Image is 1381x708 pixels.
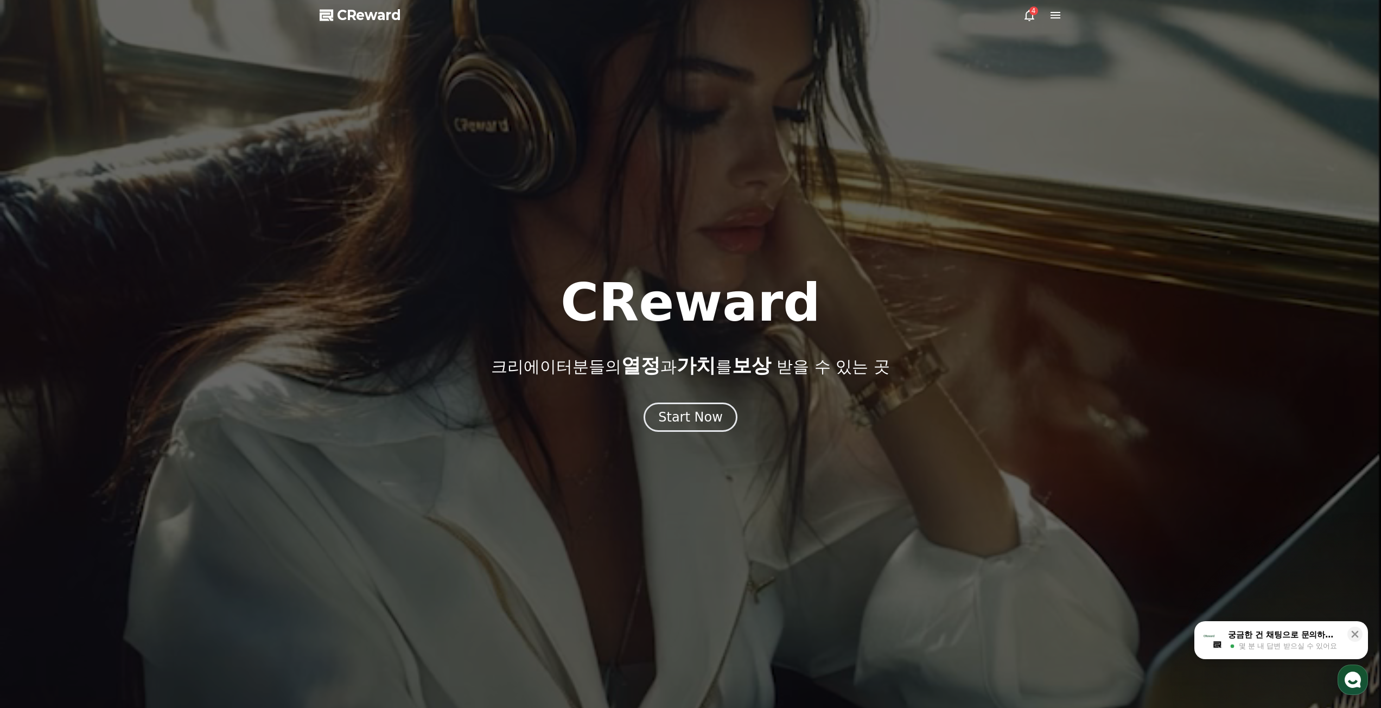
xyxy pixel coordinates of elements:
[561,277,820,329] h1: CReward
[644,413,737,424] a: Start Now
[644,403,737,432] button: Start Now
[337,7,401,24] span: CReward
[491,355,889,377] p: 크리에이터분들의 과 를 받을 수 있는 곳
[1029,7,1038,15] div: 4
[1023,9,1036,22] a: 4
[732,354,771,377] span: 보상
[658,409,723,426] div: Start Now
[320,7,401,24] a: CReward
[621,354,660,377] span: 열정
[677,354,716,377] span: 가치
